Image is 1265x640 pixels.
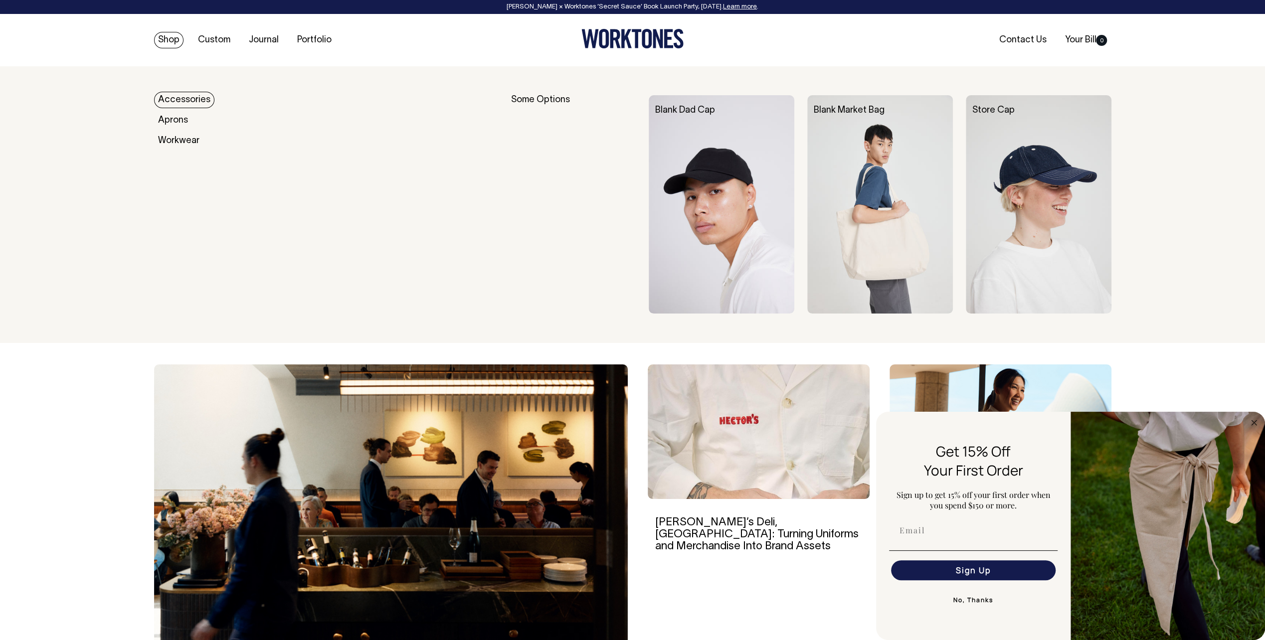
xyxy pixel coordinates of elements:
span: Your First Order [924,461,1023,480]
a: [PERSON_NAME]’s Deli, [GEOGRAPHIC_DATA]: Turning Uniforms and Merchandise Into Brand Assets [655,517,859,551]
a: Accessories [154,92,214,108]
input: Email [891,520,1056,540]
a: Learn more [723,4,757,10]
img: Aria, Sydney: Bespoke Front of House Uniforms For The Iconic Destination [890,364,1111,499]
a: Blank Market Bag [814,106,885,115]
a: Portfolio [293,32,336,48]
img: Hector’s Deli, Melbourne: Turning Uniforms and Merchandise Into Brand Assets [648,364,870,499]
img: Blank Dad Cap [649,95,794,314]
a: Journal [245,32,283,48]
a: Custom [194,32,234,48]
a: Blank Dad Cap [655,106,715,115]
img: 5e34ad8f-4f05-4173-92a8-ea475ee49ac9.jpeg [1071,412,1265,640]
div: [PERSON_NAME] × Worktones ‘Secret Sauce’ Book Launch Party, [DATE]. . [10,3,1255,10]
img: Blank Market Bag [807,95,953,314]
img: Store Cap [966,95,1111,314]
button: Sign Up [891,560,1056,580]
span: 0 [1096,35,1107,46]
button: No, Thanks [889,590,1058,610]
button: Close dialog [1248,417,1260,429]
a: Store Cap [972,106,1015,115]
a: Workwear [154,133,203,149]
a: Contact Us [995,32,1050,48]
div: FLYOUT Form [876,412,1265,640]
a: Your Bill0 [1061,32,1111,48]
a: Aprons [154,112,192,129]
span: Get 15% Off [936,442,1011,461]
a: Shop [154,32,183,48]
div: Some Options [511,95,636,314]
span: Sign up to get 15% off your first order when you spend $150 or more. [897,489,1051,510]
